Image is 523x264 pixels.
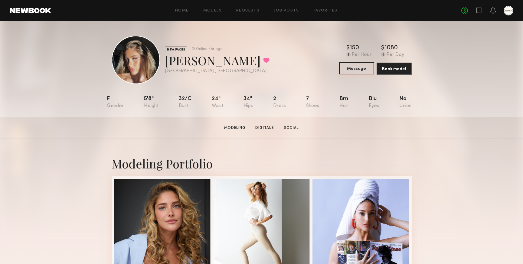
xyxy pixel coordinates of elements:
[314,9,338,13] a: Favorites
[165,52,270,68] div: [PERSON_NAME]
[384,45,398,51] div: 1080
[369,96,379,109] div: Blu
[222,125,248,131] a: Modeling
[339,96,348,109] div: Brn
[212,96,223,109] div: 24"
[346,45,350,51] div: $
[399,96,411,109] div: No
[244,96,253,109] div: 34"
[203,9,222,13] a: Models
[144,96,159,109] div: 5'8"
[107,96,124,109] div: F
[253,125,276,131] a: Digitals
[339,62,374,74] button: Message
[175,9,189,13] a: Home
[306,96,319,109] div: 7
[273,96,286,109] div: 2
[236,9,260,13] a: Requests
[350,45,359,51] div: 150
[381,45,384,51] div: $
[281,125,301,131] a: Social
[179,96,191,109] div: 32/c
[377,63,412,75] button: Book model
[274,9,299,13] a: Job Posts
[112,155,412,171] div: Modeling Portfolio
[387,52,404,58] div: Per Day
[165,47,187,52] div: NEW FACES
[196,47,222,51] div: Online 4hr ago
[352,52,371,58] div: Per Hour
[165,69,270,74] div: [GEOGRAPHIC_DATA] , [GEOGRAPHIC_DATA]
